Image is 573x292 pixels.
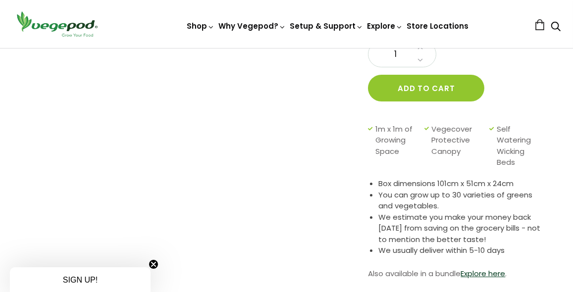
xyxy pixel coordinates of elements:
[187,21,215,31] a: Shop
[378,178,548,190] li: Box dimensions 101cm x 51cm x 24cm
[407,21,469,31] a: Store Locations
[461,268,505,279] a: Explore here
[367,21,403,31] a: Explore
[368,75,484,101] button: Add to cart
[497,124,543,168] span: Self Watering Wicking Beds
[551,22,561,33] a: Search
[378,190,548,212] li: You can grow up to 30 varieties of greens and vegetables.
[368,266,548,281] p: Also available in a bundle .
[378,212,548,245] li: We estimate you make your money back [DATE] from saving on the grocery bills - not to mention the...
[219,21,286,31] a: Why Vegepod?
[63,276,98,284] span: SIGN UP!
[415,54,426,67] a: Decrease quantity by 1
[375,124,419,168] span: 1m x 1m of Growing Space
[149,259,158,269] button: Close teaser
[378,48,412,61] span: 1
[12,10,102,38] img: Vegepod
[290,21,364,31] a: Setup & Support
[10,267,151,292] div: SIGN UP!Close teaser
[431,124,484,168] span: Vegecover Protective Canopy
[378,245,548,256] li: We usually deliver within 5-10 days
